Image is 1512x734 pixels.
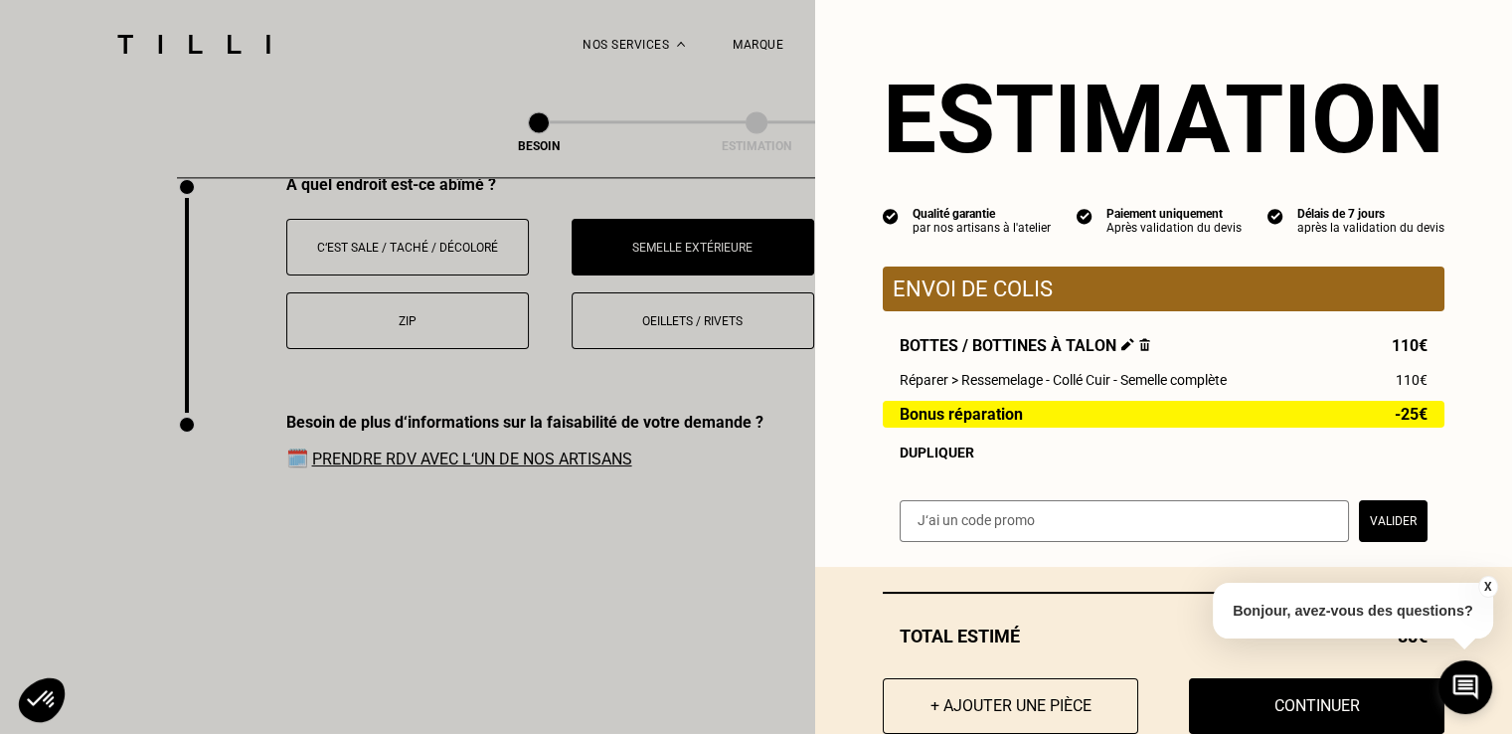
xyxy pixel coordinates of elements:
input: J‘ai un code promo [900,500,1349,542]
span: -25€ [1395,406,1428,423]
div: Qualité garantie [913,207,1051,221]
button: Continuer [1189,678,1444,734]
span: Bonus réparation [900,406,1023,423]
img: icon list info [1267,207,1283,225]
span: 110€ [1392,336,1428,355]
span: Bottes / Bottines à talon [900,336,1150,355]
div: après la validation du devis [1297,221,1444,235]
div: Total estimé [883,626,1444,646]
button: Valider [1359,500,1428,542]
span: 110€ [1396,372,1428,388]
div: Après validation du devis [1106,221,1242,235]
div: Paiement uniquement [1106,207,1242,221]
div: Délais de 7 jours [1297,207,1444,221]
img: icon list info [1077,207,1092,225]
div: Dupliquer [900,445,1428,460]
button: X [1477,576,1497,598]
p: Bonjour, avez-vous des questions? [1213,583,1493,639]
div: par nos artisans à l'atelier [913,221,1051,235]
img: Éditer [1121,338,1134,351]
p: Envoi de colis [893,276,1434,301]
span: Réparer > Ressemelage - Collé Cuir - Semelle complète [900,372,1227,388]
img: Supprimer [1139,338,1150,351]
button: + Ajouter une pièce [883,678,1138,734]
section: Estimation [883,64,1444,175]
img: icon list info [883,207,899,225]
